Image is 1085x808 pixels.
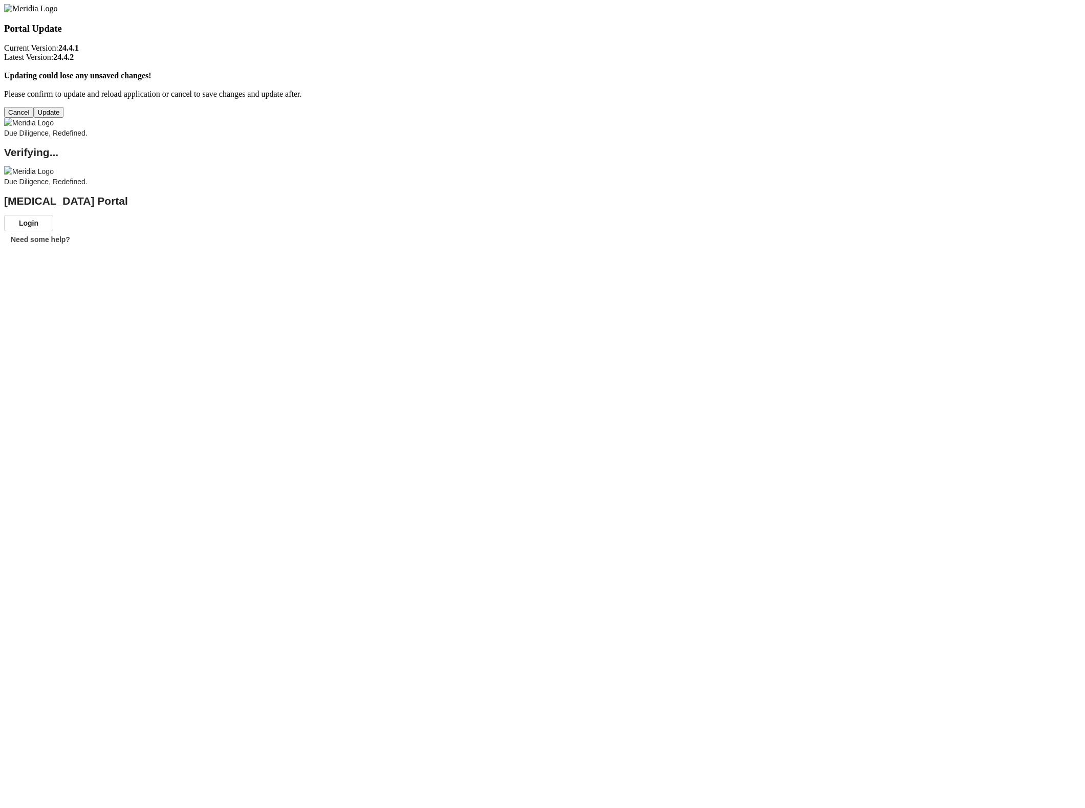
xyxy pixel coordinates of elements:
p: Current Version: Latest Version: Please confirm to update and reload application or cancel to sav... [4,43,1081,99]
h3: Portal Update [4,23,1081,34]
h2: [MEDICAL_DATA] Portal [4,196,1081,206]
strong: Updating could lose any unsaved changes! [4,71,151,80]
span: Due Diligence, Redefined. [4,129,88,137]
h2: Verifying... [4,147,1081,158]
span: Due Diligence, Redefined. [4,178,88,186]
strong: 24.4.1 [58,43,79,52]
button: Update [34,107,64,118]
strong: 24.4.2 [53,53,74,61]
img: Meridia Logo [4,118,54,128]
button: Cancel [4,107,34,118]
button: Login [4,215,53,231]
button: Need some help? [4,231,77,248]
img: Meridia Logo [4,4,57,13]
img: Meridia Logo [4,166,54,177]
